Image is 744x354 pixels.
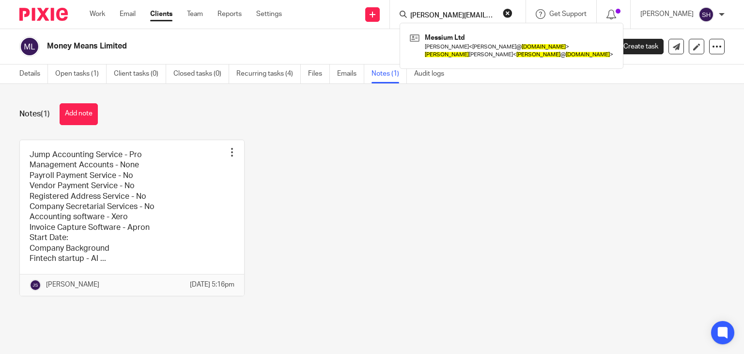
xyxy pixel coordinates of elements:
a: Files [308,64,330,83]
button: Add note [60,103,98,125]
button: Clear [503,8,512,18]
a: Audit logs [414,64,451,83]
span: Get Support [549,11,587,17]
a: Closed tasks (0) [173,64,229,83]
a: Notes (1) [372,64,407,83]
input: Search [409,12,496,20]
a: Work [90,9,105,19]
a: Clients [150,9,172,19]
p: [PERSON_NAME] [640,9,694,19]
a: Client tasks (0) [114,64,166,83]
p: [PERSON_NAME] [46,280,99,290]
h1: Notes [19,109,50,119]
a: Details [19,64,48,83]
a: Reports [217,9,242,19]
img: Pixie [19,8,68,21]
a: Emails [337,64,364,83]
h2: Money Means Limited [47,41,484,51]
span: (1) [41,110,50,118]
img: svg%3E [30,279,41,291]
a: Open tasks (1) [55,64,107,83]
p: [DATE] 5:16pm [190,280,234,290]
a: Email [120,9,136,19]
a: Recurring tasks (4) [236,64,301,83]
img: svg%3E [19,36,40,57]
a: Team [187,9,203,19]
a: Settings [256,9,282,19]
img: svg%3E [698,7,714,22]
a: Create task [607,39,664,54]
